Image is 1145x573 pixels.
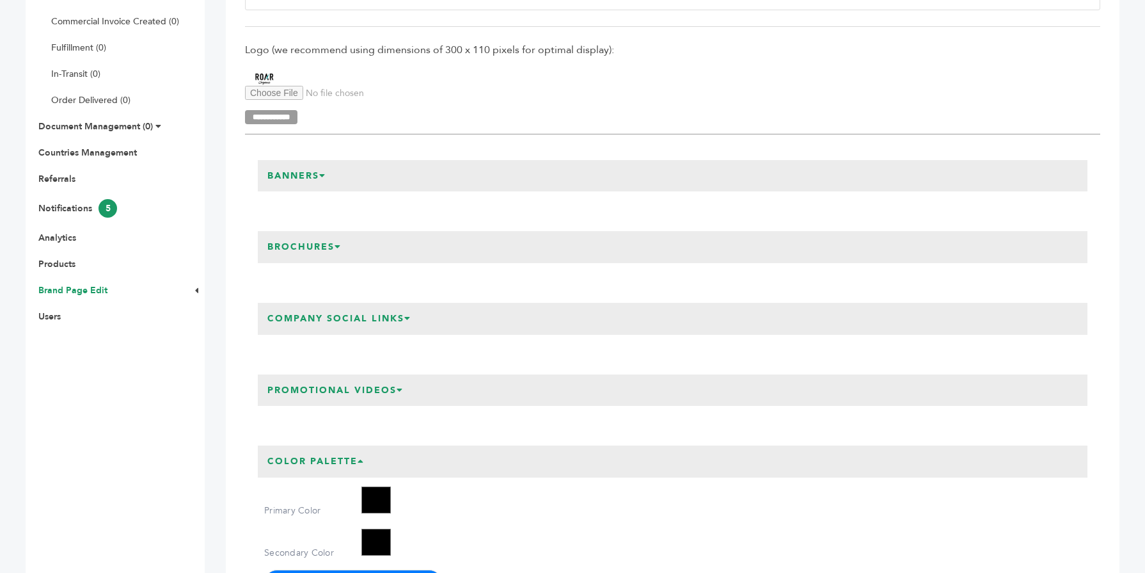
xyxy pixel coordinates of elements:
[51,42,106,54] a: Fulfillment (0)
[38,202,117,214] a: Notifications5
[51,15,179,28] a: Commercial Invoice Created (0)
[258,375,413,407] h3: Promotional Videos
[38,284,107,296] a: Brand Page Edit
[38,173,75,185] a: Referrals
[258,303,421,335] h3: Company Social Links
[245,72,283,86] img: Roar Organic
[38,120,153,133] a: Document Management (0)
[264,547,354,560] label: Secondary Color
[38,232,76,244] a: Analytics
[51,94,130,106] a: Order Delivered (0)
[245,43,1100,57] span: Logo (we recommend using dimensions of 300 x 110 pixels for optimal display):
[258,446,374,478] h3: Color Palette
[38,258,75,270] a: Products
[38,311,61,323] a: Users
[38,147,137,159] a: Countries Management
[264,504,354,517] label: Primary Color
[99,199,117,218] span: 5
[258,231,351,263] h3: Brochures
[51,68,100,80] a: In-Transit (0)
[258,160,336,192] h3: Banners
